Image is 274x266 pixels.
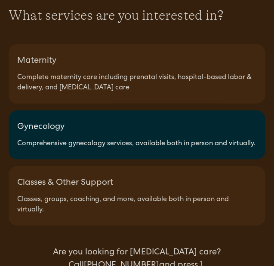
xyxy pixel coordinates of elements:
h1: What services are you interested in? [9,7,265,24]
div: Classes, groups, coaching, and more, available both in person and virtually. [17,195,257,215]
div: Classes & Other Support [17,177,257,190]
a: MaternityComplete maternity care including prenatal visits, hospital-based labor & delivery, and ... [9,44,265,104]
a: GynecologyComprehensive gynecology services, available both in person and virtually. [9,110,265,159]
div: Comprehensive gynecology services, available both in person and virtually. [17,139,257,149]
div: Maternity [17,55,257,67]
div: Complete maternity care including prenatal visits, hospital-based labor & delivery, and [MEDICAL_... [17,73,257,93]
div: Gynecology [17,121,257,134]
a: Classes & Other SupportClasses, groups, coaching, and more, available both in person and virtually. [9,166,265,226]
